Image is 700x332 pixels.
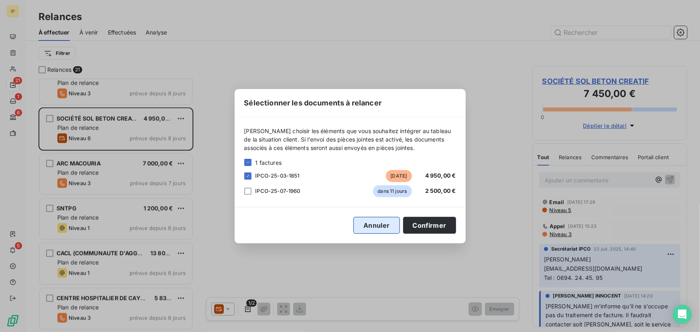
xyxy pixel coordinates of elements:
span: 1 factures [256,158,282,167]
span: [PERSON_NAME] choisir les éléments que vous souhaitez intégrer au tableau de la situation client.... [244,127,456,152]
button: Confirmer [403,217,456,234]
span: 2 500,00 € [425,187,456,194]
span: Sélectionner les documents à relancer [244,97,382,108]
span: IPCO-25-07-1960 [256,188,300,194]
span: [DATE] [386,170,412,182]
div: Open Intercom Messenger [673,305,692,324]
button: Annuler [353,217,400,234]
span: dans 11 jours [373,185,412,197]
span: IPCO-25-03-1851 [256,172,300,179]
span: 4 950,00 € [425,172,456,179]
